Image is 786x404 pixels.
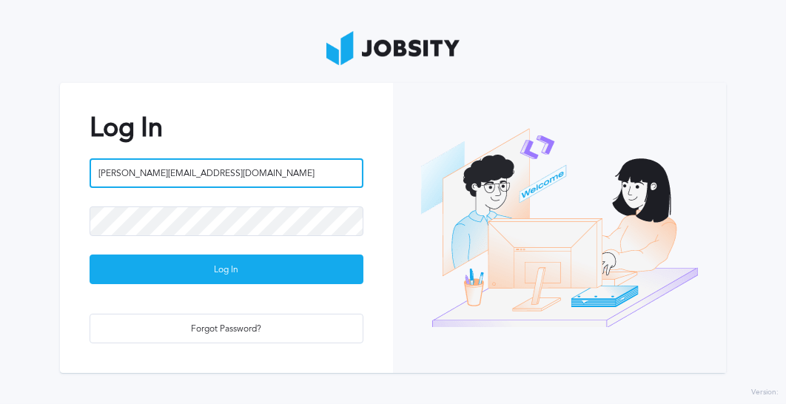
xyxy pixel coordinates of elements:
keeper-lock: Open Keeper Popup [338,164,356,182]
button: Forgot Password? [90,314,363,343]
input: Email [90,158,363,188]
div: Forgot Password? [90,314,363,344]
div: Log In [90,255,363,285]
label: Version: [751,388,779,397]
button: Log In [90,255,363,284]
h2: Log In [90,112,363,143]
